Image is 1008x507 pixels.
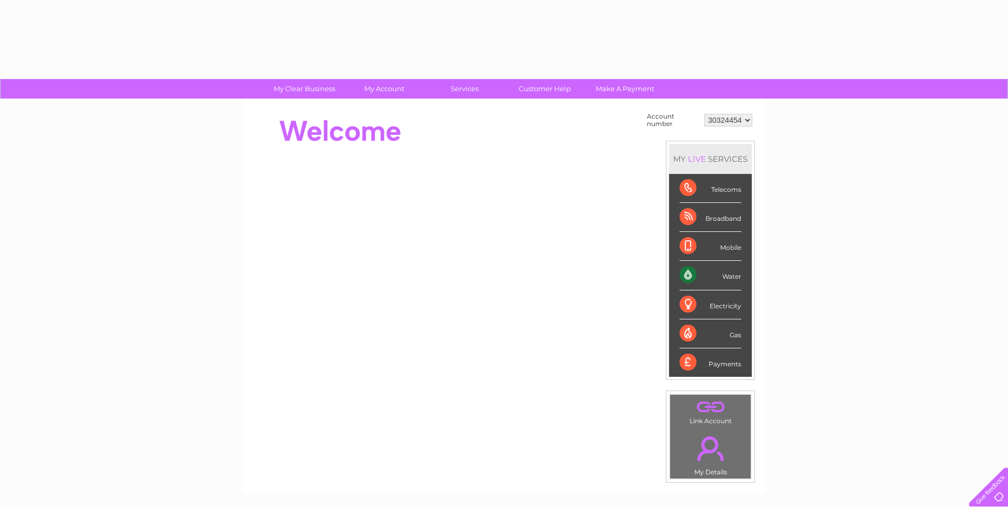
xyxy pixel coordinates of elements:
a: . [673,397,748,416]
div: Gas [680,319,741,348]
td: Account number [644,110,702,130]
div: MY SERVICES [669,144,752,174]
div: Mobile [680,232,741,261]
td: Link Account [670,394,751,427]
div: Payments [680,348,741,377]
div: Telecoms [680,174,741,203]
a: . [673,430,748,467]
div: LIVE [686,154,708,164]
div: Electricity [680,290,741,319]
a: Make A Payment [581,79,668,99]
a: Services [421,79,508,99]
a: My Account [341,79,428,99]
a: My Clear Business [261,79,348,99]
a: Customer Help [501,79,588,99]
td: My Details [670,427,751,479]
div: Water [680,261,741,290]
div: Broadband [680,203,741,232]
